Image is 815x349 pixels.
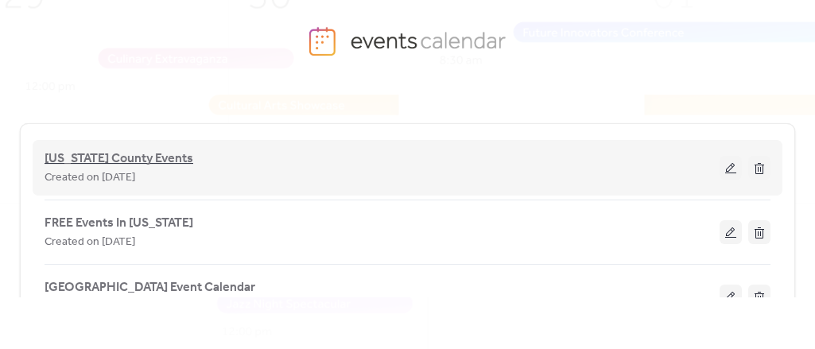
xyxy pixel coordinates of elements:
span: Created on [DATE] [45,233,135,252]
span: [US_STATE] County Events [45,149,193,169]
a: FREE Events In [US_STATE] [45,219,193,227]
span: [GEOGRAPHIC_DATA] Event Calendar [45,278,255,297]
a: [US_STATE] County Events [45,154,193,164]
span: FREE Events In [US_STATE] [45,214,193,233]
span: Created on [DATE] [45,169,135,188]
a: [GEOGRAPHIC_DATA] Event Calendar [45,283,255,292]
